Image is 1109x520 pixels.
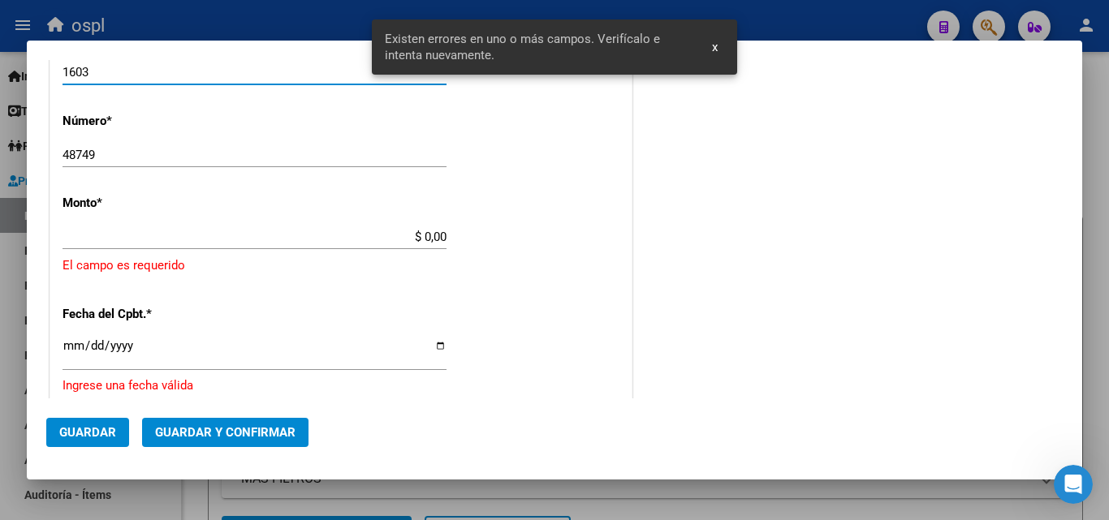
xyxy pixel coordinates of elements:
button: Guardar [46,418,129,447]
p: Ingrese una fecha válida [63,376,619,395]
p: Fecha del Cpbt. [63,305,230,324]
p: El campo es requerido [63,256,619,275]
p: Monto [63,194,230,213]
iframe: Intercom live chat [1054,465,1093,504]
span: x [712,40,718,54]
span: Guardar y Confirmar [155,425,296,440]
span: Existen errores en uno o más campos. Verifícalo e intenta nuevamente. [385,31,693,63]
p: Número [63,112,230,131]
span: Guardar [59,425,116,440]
button: x [699,32,731,62]
button: Guardar y Confirmar [142,418,309,447]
